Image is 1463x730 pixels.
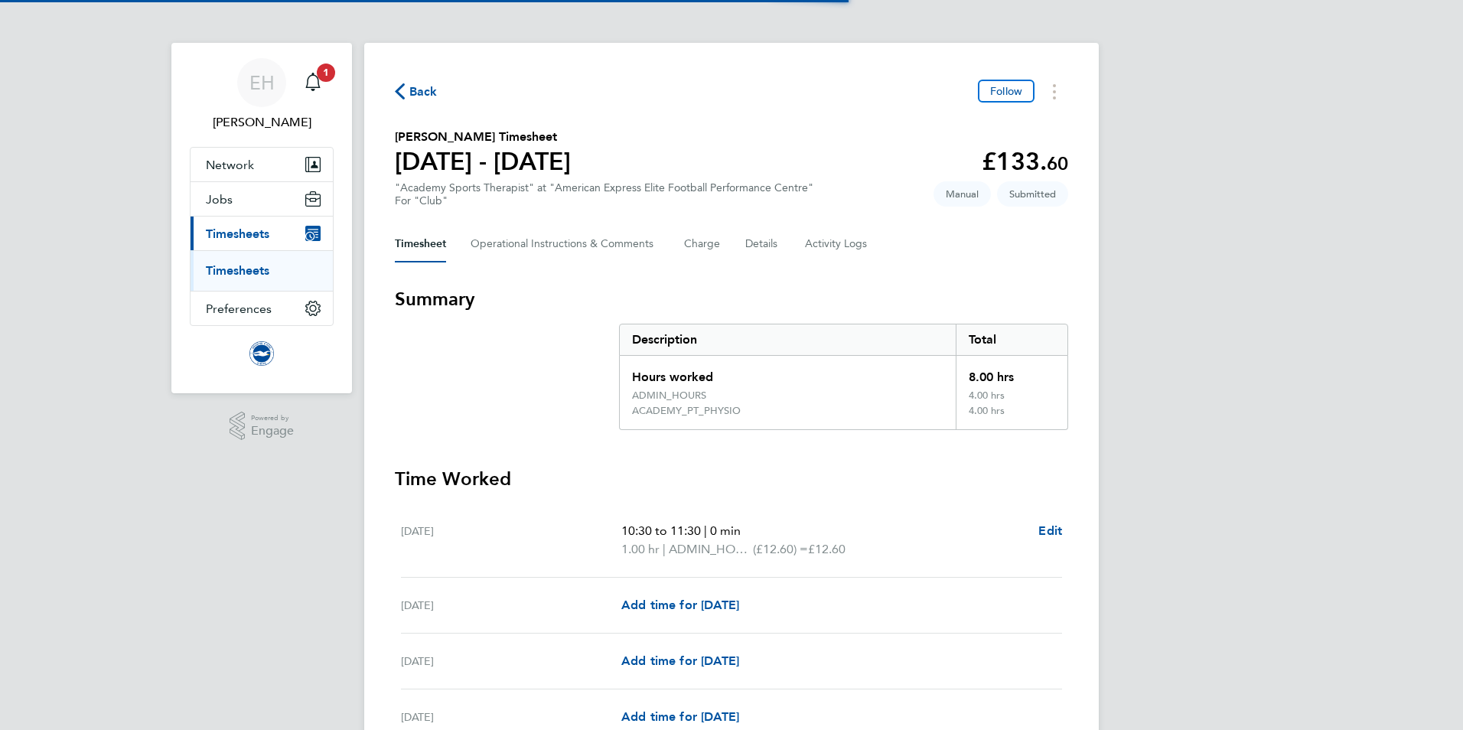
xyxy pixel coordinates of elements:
span: | [704,523,707,538]
button: Operational Instructions & Comments [471,226,660,262]
button: Jobs [191,182,333,216]
span: Emily Houghton [190,113,334,132]
span: 60 [1047,152,1068,174]
button: Details [745,226,780,262]
a: Timesheets [206,263,269,278]
a: Add time for [DATE] [621,596,739,614]
span: £12.60 [808,542,846,556]
div: Total [956,324,1067,355]
div: "Academy Sports Therapist" at "American Express Elite Football Performance Centre" [395,181,813,207]
h3: Summary [395,287,1068,311]
span: 10:30 to 11:30 [621,523,701,538]
span: (£12.60) = [753,542,808,556]
span: Edit [1038,523,1062,538]
img: brightonandhovealbion-logo-retina.png [249,341,274,366]
button: Timesheets [191,217,333,250]
app-decimal: £133. [982,147,1068,176]
div: For "Club" [395,194,813,207]
span: EH [249,73,275,93]
span: Jobs [206,192,233,207]
button: Follow [978,80,1035,103]
button: Charge [684,226,721,262]
button: Activity Logs [805,226,869,262]
div: 8.00 hrs [956,356,1067,389]
div: Timesheets [191,250,333,291]
div: ACADEMY_PT_PHYSIO [632,405,741,417]
span: Follow [990,84,1022,98]
span: Preferences [206,301,272,316]
a: Add time for [DATE] [621,652,739,670]
nav: Main navigation [171,43,352,393]
div: [DATE] [401,596,621,614]
span: 1 [317,64,335,82]
span: 0 min [710,523,741,538]
span: Engage [251,425,294,438]
span: Back [409,83,438,101]
a: Edit [1038,522,1062,540]
h2: [PERSON_NAME] Timesheet [395,128,571,146]
a: 1 [298,58,328,107]
span: This timesheet was manually created. [934,181,991,207]
span: ADMIN_HOURS [669,540,753,559]
div: Summary [619,324,1068,430]
button: Network [191,148,333,181]
button: Back [395,82,438,101]
span: Timesheets [206,226,269,241]
span: Powered by [251,412,294,425]
span: | [663,542,666,556]
span: Network [206,158,254,172]
div: [DATE] [401,708,621,726]
span: 1.00 hr [621,542,660,556]
a: Go to home page [190,341,334,366]
span: This timesheet is Submitted. [997,181,1068,207]
span: Add time for [DATE] [621,709,739,724]
div: 4.00 hrs [956,389,1067,405]
span: Add time for [DATE] [621,653,739,668]
a: Add time for [DATE] [621,708,739,726]
div: 4.00 hrs [956,405,1067,429]
a: Powered byEngage [230,412,295,441]
h1: [DATE] - [DATE] [395,146,571,177]
button: Timesheet [395,226,446,262]
div: ADMIN_HOURS [632,389,706,402]
div: [DATE] [401,522,621,559]
button: Preferences [191,292,333,325]
a: EH[PERSON_NAME] [190,58,334,132]
div: Description [620,324,956,355]
span: Add time for [DATE] [621,598,739,612]
div: Hours worked [620,356,956,389]
h3: Time Worked [395,467,1068,491]
button: Timesheets Menu [1041,80,1068,103]
div: [DATE] [401,652,621,670]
